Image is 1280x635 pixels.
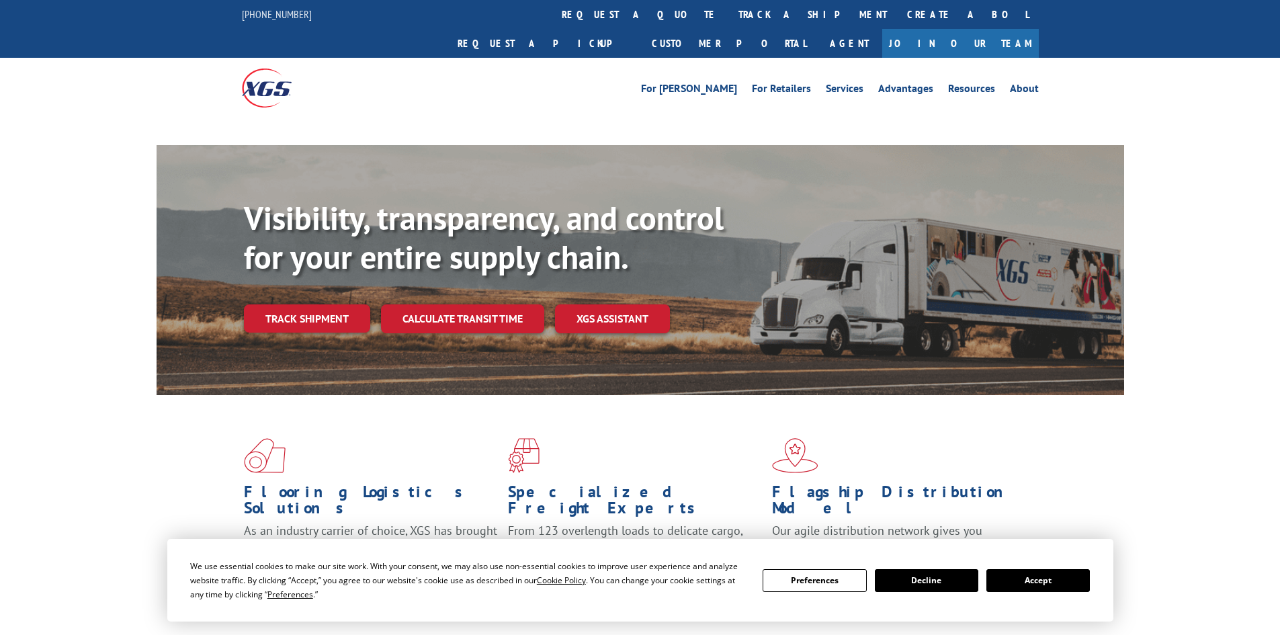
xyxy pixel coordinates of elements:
span: As an industry carrier of choice, XGS has brought innovation and dedication to flooring logistics... [244,523,497,570]
a: XGS ASSISTANT [555,304,670,333]
a: Customer Portal [642,29,816,58]
h1: Flooring Logistics Solutions [244,484,498,523]
a: Advantages [878,83,933,98]
a: Request a pickup [447,29,642,58]
h1: Specialized Freight Experts [508,484,762,523]
a: Services [826,83,863,98]
img: xgs-icon-total-supply-chain-intelligence-red [244,438,286,473]
a: For [PERSON_NAME] [641,83,737,98]
button: Accept [986,569,1090,592]
span: Preferences [267,589,313,600]
button: Decline [875,569,978,592]
a: Agent [816,29,882,58]
img: xgs-icon-focused-on-flooring-red [508,438,540,473]
a: Calculate transit time [381,304,544,333]
b: Visibility, transparency, and control for your entire supply chain. [244,197,724,278]
span: Cookie Policy [537,575,586,586]
div: We use essential cookies to make our site work. With your consent, we may also use non-essential ... [190,559,746,601]
button: Preferences [763,569,866,592]
span: Our agile distribution network gives you nationwide inventory management on demand. [772,523,1019,554]
a: For Retailers [752,83,811,98]
h1: Flagship Distribution Model [772,484,1026,523]
a: About [1010,83,1039,98]
a: Track shipment [244,304,370,333]
a: [PHONE_NUMBER] [242,7,312,21]
div: Cookie Consent Prompt [167,539,1113,622]
a: Join Our Team [882,29,1039,58]
a: Resources [948,83,995,98]
p: From 123 overlength loads to delicate cargo, our experienced staff knows the best way to move you... [508,523,762,583]
img: xgs-icon-flagship-distribution-model-red [772,438,818,473]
